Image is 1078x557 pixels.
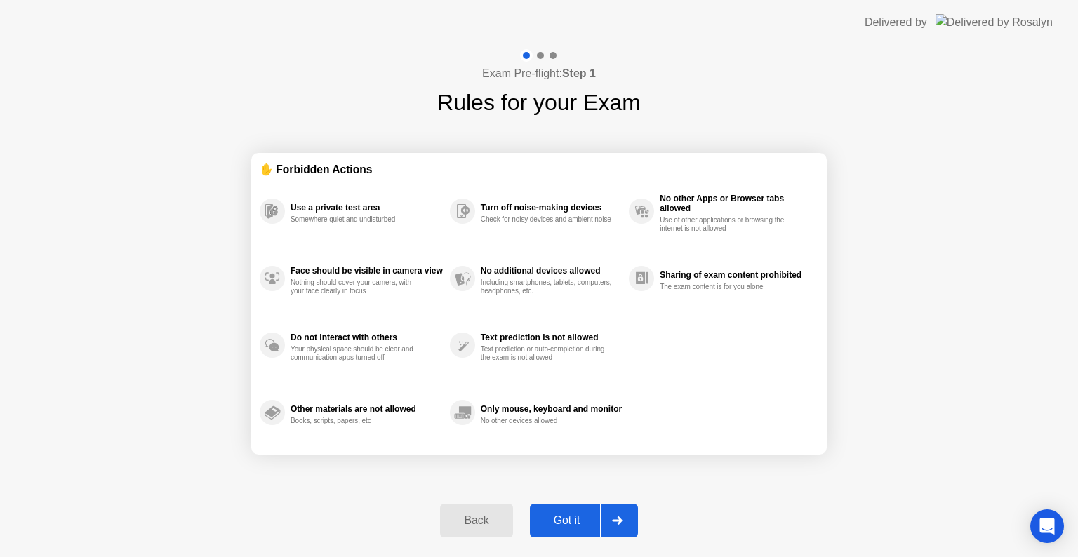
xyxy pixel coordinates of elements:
[291,417,423,425] div: Books, scripts, papers, etc
[530,504,638,537] button: Got it
[660,194,811,213] div: No other Apps or Browser tabs allowed
[437,86,641,119] h1: Rules for your Exam
[444,514,508,527] div: Back
[660,283,792,291] div: The exam content is for you alone
[481,215,613,224] div: Check for noisy devices and ambient noise
[440,504,512,537] button: Back
[936,14,1053,30] img: Delivered by Rosalyn
[260,161,818,177] div: ✋ Forbidden Actions
[660,216,792,233] div: Use of other applications or browsing the internet is not allowed
[481,417,613,425] div: No other devices allowed
[481,404,622,414] div: Only mouse, keyboard and monitor
[562,67,596,79] b: Step 1
[291,266,443,276] div: Face should be visible in camera view
[1030,509,1064,543] div: Open Intercom Messenger
[481,278,613,295] div: Including smartphones, tablets, computers, headphones, etc.
[481,333,622,342] div: Text prediction is not allowed
[481,203,622,213] div: Turn off noise-making devices
[481,266,622,276] div: No additional devices allowed
[660,270,811,280] div: Sharing of exam content prohibited
[291,215,423,224] div: Somewhere quiet and undisturbed
[534,514,600,527] div: Got it
[865,14,927,31] div: Delivered by
[291,404,443,414] div: Other materials are not allowed
[291,203,443,213] div: Use a private test area
[482,65,596,82] h4: Exam Pre-flight:
[291,278,423,295] div: Nothing should cover your camera, with your face clearly in focus
[291,345,423,362] div: Your physical space should be clear and communication apps turned off
[291,333,443,342] div: Do not interact with others
[481,345,613,362] div: Text prediction or auto-completion during the exam is not allowed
